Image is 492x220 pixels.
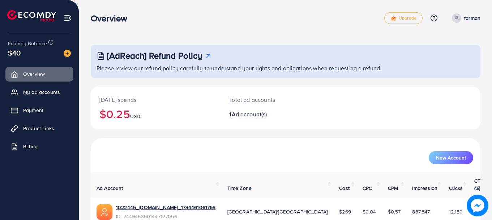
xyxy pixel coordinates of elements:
[388,184,398,192] span: CPM
[5,103,73,117] a: Payment
[116,204,216,211] a: 1022445_[DOMAIN_NAME]_1734461061768
[23,125,54,132] span: Product Links
[436,155,466,160] span: New Account
[363,184,372,192] span: CPC
[64,14,72,22] img: menu
[388,208,401,215] span: $0.57
[5,121,73,136] a: Product Links
[97,204,112,220] img: ic-ads-acc.e4c84228.svg
[384,12,423,24] a: tickUpgrade
[429,151,473,164] button: New Account
[412,208,430,215] span: 887,847
[449,184,463,192] span: Clicks
[390,16,397,21] img: tick
[339,208,351,215] span: $269
[449,13,480,23] a: farman
[23,70,45,78] span: Overview
[23,88,60,96] span: My ad accounts
[464,14,480,22] p: farman
[97,64,476,72] p: Please review our refund policy carefully to understand your rights and obligations when requesti...
[8,40,47,47] span: Ecomdy Balance
[7,10,56,21] img: logo
[5,85,73,99] a: My ad accounts
[107,50,202,61] h3: [AdReach] Refund Policy
[474,177,484,192] span: CTR (%)
[227,208,328,215] span: [GEOGRAPHIC_DATA]/[GEOGRAPHIC_DATA]
[91,13,133,24] h3: Overview
[227,184,252,192] span: Time Zone
[232,110,267,118] span: Ad account(s)
[412,184,437,192] span: Impression
[99,107,212,121] h2: $0.25
[130,113,140,120] span: USD
[363,208,376,215] span: $0.04
[64,50,71,57] img: image
[467,195,488,216] img: image
[8,47,21,58] span: $40
[449,208,463,215] span: 12,150
[390,16,416,21] span: Upgrade
[229,95,309,104] p: Total ad accounts
[116,213,216,220] span: ID: 7449453501447127056
[5,67,73,81] a: Overview
[5,139,73,154] a: Billing
[339,184,350,192] span: Cost
[229,111,309,118] h2: 1
[97,184,123,192] span: Ad Account
[23,143,38,150] span: Billing
[23,107,43,114] span: Payment
[99,95,212,104] p: [DATE] spends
